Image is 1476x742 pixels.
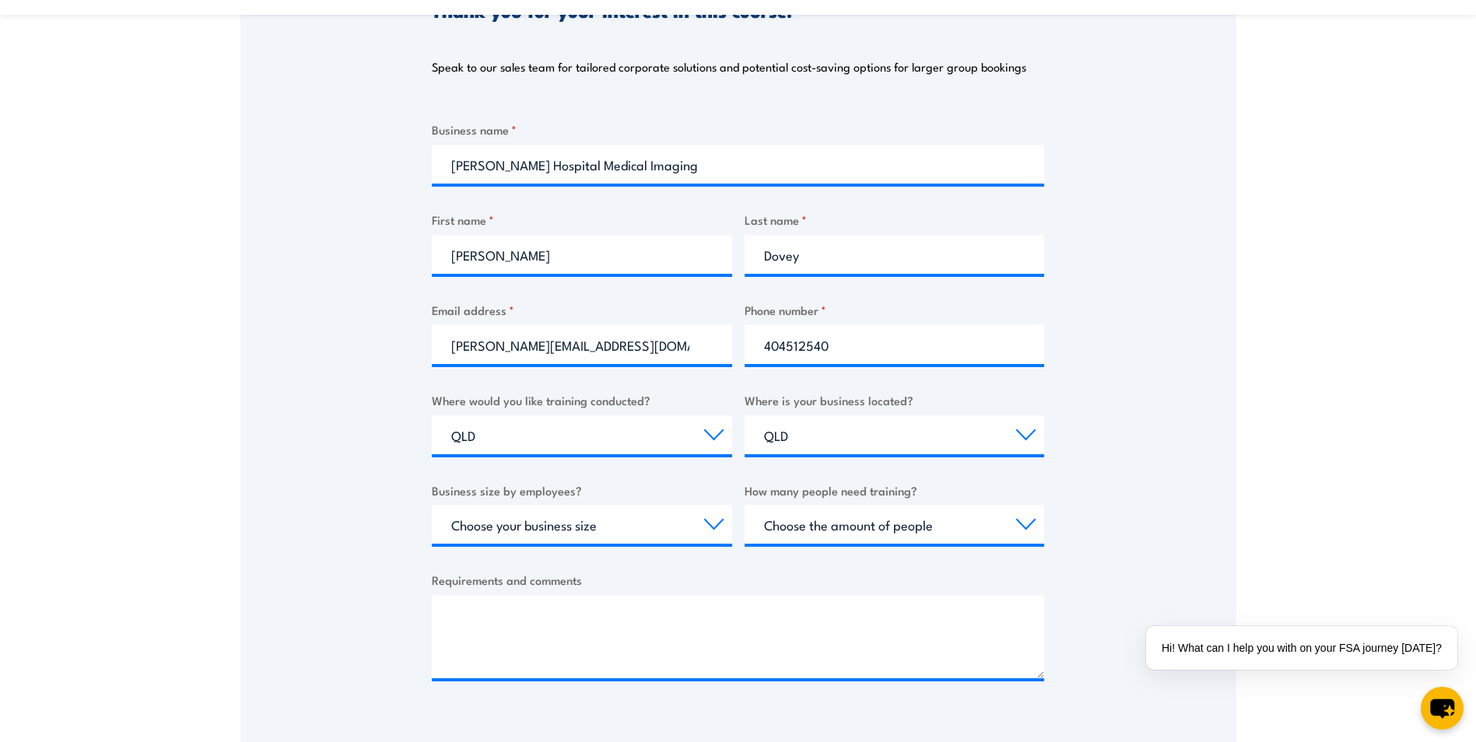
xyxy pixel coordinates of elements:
label: How many people need training? [745,481,1045,499]
label: Where is your business located? [745,391,1045,409]
label: Phone number [745,301,1045,319]
label: Business size by employees? [432,481,732,499]
label: Where would you like training conducted? [432,391,732,409]
label: Email address [432,301,732,319]
button: chat-button [1421,687,1464,730]
label: Last name [745,211,1045,229]
label: First name [432,211,732,229]
div: Hi! What can I help you with on your FSA journey [DATE]? [1146,626,1457,670]
h3: Thank you for your interest in this course. [432,2,792,19]
label: Business name [432,121,1044,138]
p: Speak to our sales team for tailored corporate solutions and potential cost-saving options for la... [432,59,1026,75]
label: Requirements and comments [432,571,1044,589]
